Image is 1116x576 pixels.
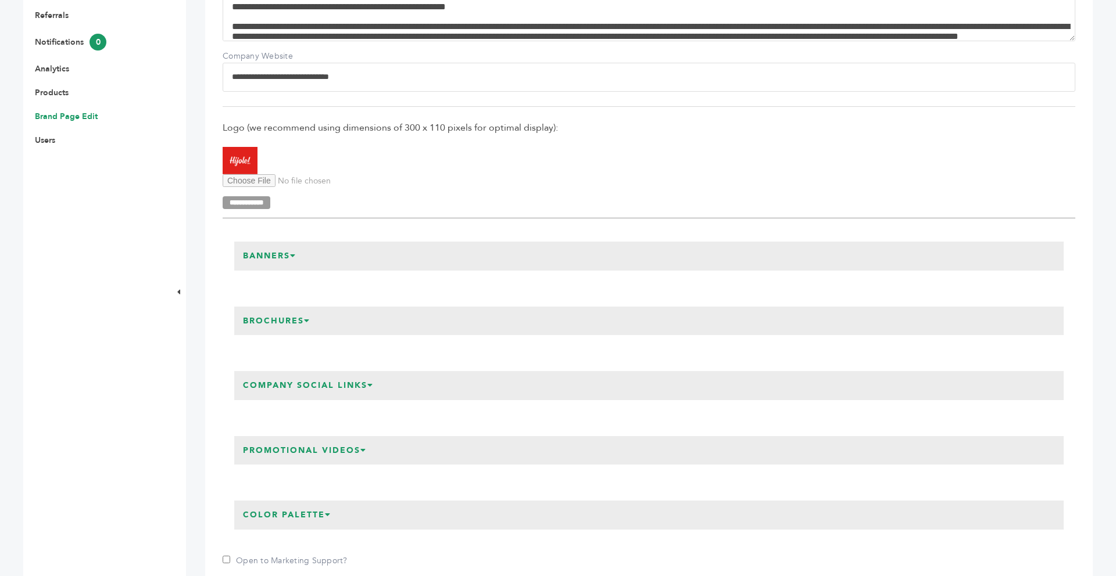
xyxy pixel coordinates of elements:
[35,111,98,122] a: Brand Page Edit
[35,87,69,98] a: Products
[35,10,69,21] a: Referrals
[234,371,382,400] h3: Company Social Links
[35,135,55,146] a: Users
[234,307,319,336] h3: Brochures
[234,436,375,465] h3: Promotional Videos
[35,37,106,48] a: Notifications0
[234,501,340,530] h3: Color Palette
[223,555,348,567] label: Open to Marketing Support?
[223,51,304,62] label: Company Website
[223,556,230,563] input: Open to Marketing Support?
[35,63,69,74] a: Analytics
[234,242,305,271] h3: Banners
[223,147,257,174] img: Hijole! Spirits, Inc.
[90,34,106,51] span: 0
[223,121,1075,134] span: Logo (we recommend using dimensions of 300 x 110 pixels for optimal display):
